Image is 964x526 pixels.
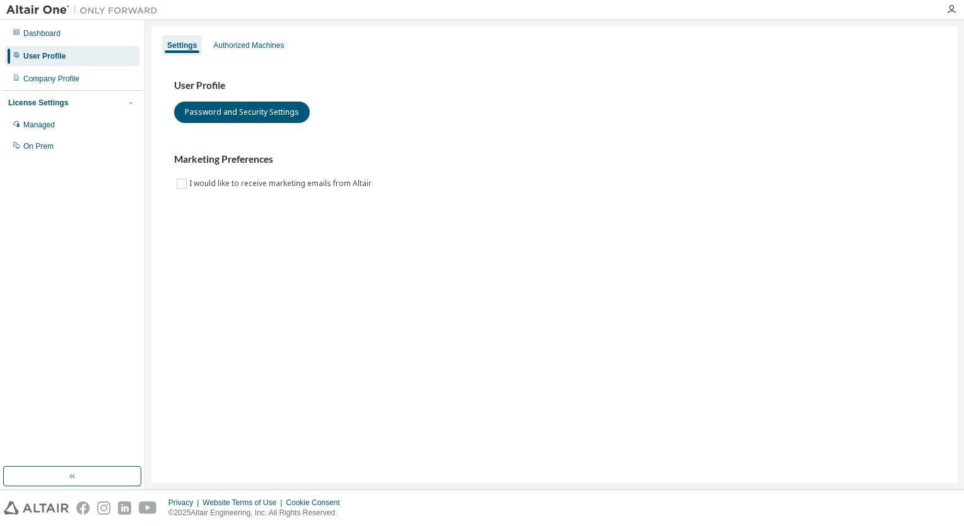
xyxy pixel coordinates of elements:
[23,74,79,84] div: Company Profile
[23,120,55,130] div: Managed
[168,498,203,508] div: Privacy
[174,79,935,92] h3: User Profile
[168,508,348,518] p: © 2025 Altair Engineering, Inc. All Rights Reserved.
[213,40,284,50] div: Authorized Machines
[23,28,61,38] div: Dashboard
[97,501,110,515] img: instagram.svg
[23,141,54,151] div: On Prem
[4,501,69,515] img: altair_logo.svg
[118,501,131,515] img: linkedin.svg
[203,498,286,508] div: Website Terms of Use
[8,98,68,108] div: License Settings
[167,40,197,50] div: Settings
[76,501,90,515] img: facebook.svg
[6,4,164,16] img: Altair One
[189,176,374,191] label: I would like to receive marketing emails from Altair
[23,51,66,61] div: User Profile
[139,501,157,515] img: youtube.svg
[174,153,935,166] h3: Marketing Preferences
[286,498,347,508] div: Cookie Consent
[174,102,310,123] button: Password and Security Settings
